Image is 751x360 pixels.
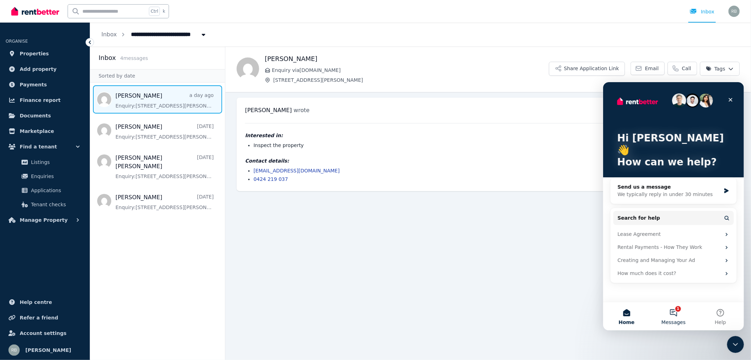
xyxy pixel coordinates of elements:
span: Email [645,65,659,72]
iframe: Intercom live chat [603,82,744,330]
a: Tenant checks [8,197,81,212]
span: wrote [294,107,309,114]
span: ORGANISE [6,39,28,44]
div: Sorted by date [90,69,225,83]
span: Listings [31,158,79,166]
span: [PERSON_NAME] [25,346,71,354]
a: Payments [6,78,84,92]
h4: Contact details: [245,157,731,164]
a: Help centre [6,295,84,309]
a: [PERSON_NAME]a day agoEnquiry:[STREET_ADDRESS][PERSON_NAME]. [115,92,214,109]
h1: [PERSON_NAME] [265,54,549,64]
h4: Interested in: [245,132,731,139]
h2: Inbox [99,53,116,63]
a: [PERSON_NAME][DATE]Enquiry:[STREET_ADDRESS][PERSON_NAME]. [115,123,214,140]
button: Manage Property [6,213,84,227]
a: 0424 219 037 [254,176,288,182]
span: Payments [20,80,47,89]
a: Refer a friend [6,311,84,325]
a: [EMAIL_ADDRESS][DOMAIN_NAME] [254,168,340,173]
span: 4 message s [120,55,148,61]
span: Find a tenant [20,142,57,151]
iframe: Intercom live chat [727,336,744,353]
span: Account settings [20,329,67,337]
button: Find a tenant [6,140,84,154]
span: Ctrl [149,7,160,16]
span: Refer a friend [20,313,58,322]
a: Finance report [6,93,84,107]
span: Properties [20,49,49,58]
span: Finance report [20,96,61,104]
span: Enquiry via [DOMAIN_NAME] [272,67,549,74]
span: Help centre [20,298,52,306]
a: Enquiries [8,169,81,183]
a: Account settings [6,326,84,340]
span: Tenant checks [31,200,79,209]
button: Share Application Link [549,62,625,76]
a: Applications [8,183,81,197]
span: [STREET_ADDRESS][PERSON_NAME] [273,77,549,84]
span: [PERSON_NAME] [245,107,292,114]
img: Ravi Beniwal [8,344,20,356]
a: Marketplace [6,124,84,138]
span: Add property [20,65,57,73]
a: Inbox [101,31,117,38]
button: Tags [700,62,740,76]
a: Properties [6,47,84,61]
a: Documents [6,109,84,123]
nav: Message list [90,83,225,218]
a: Call [668,62,697,75]
span: Applications [31,186,79,195]
span: Enquiries [31,172,79,181]
a: [PERSON_NAME] [PERSON_NAME][DATE]Enquiry:[STREET_ADDRESS][PERSON_NAME]. [115,154,214,180]
span: k [163,8,165,14]
span: Documents [20,111,51,120]
li: Inspect the property [254,142,731,149]
span: Tags [706,65,725,72]
img: RentBetter [11,6,59,17]
nav: Breadcrumb [90,23,218,47]
div: Inbox [690,8,714,15]
a: Add property [6,62,84,76]
img: Maddi Frampton [237,57,259,80]
span: Marketplace [20,127,54,135]
a: Email [631,62,665,75]
img: Ravi Beniwal [728,6,740,17]
span: Manage Property [20,216,68,224]
a: [PERSON_NAME][DATE]Enquiry:[STREET_ADDRESS][PERSON_NAME]. [115,193,214,211]
span: Call [682,65,691,72]
a: Listings [8,155,81,169]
